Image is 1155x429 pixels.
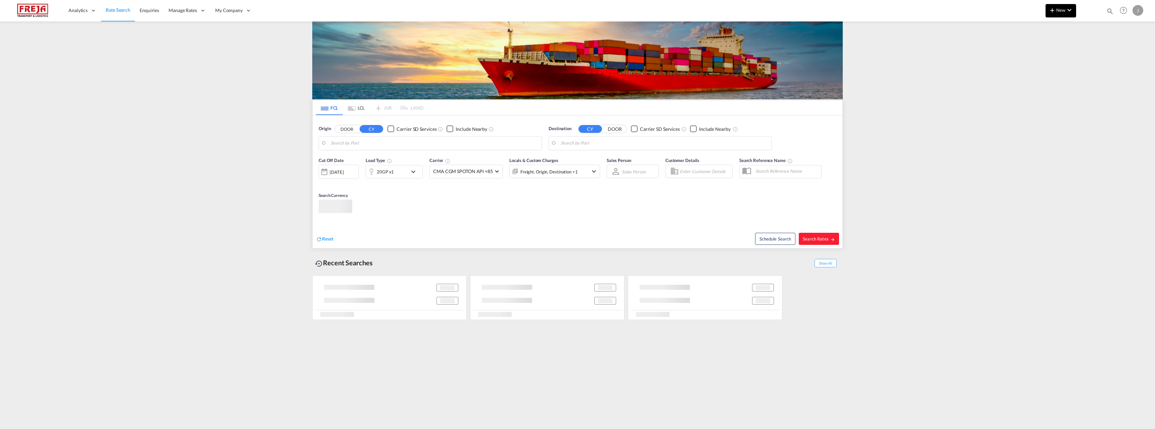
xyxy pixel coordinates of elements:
span: Search Rates [803,236,835,242]
div: 20GP x1icon-chevron-down [366,165,423,178]
span: CMA CGM SPOTON API +85 [433,168,493,175]
button: CY [360,125,383,133]
md-icon: Unchecked: Ignores neighbouring ports when fetching rates.Checked : Includes neighbouring ports w... [489,126,494,132]
img: LCL+%26+FCL+BACKGROUND.png [312,21,843,99]
span: Customer Details [665,158,699,163]
md-icon: Unchecked: Search for CY (Container Yard) services for all selected carriers.Checked : Search for... [681,126,687,132]
span: My Company [215,7,243,14]
span: Show All [815,259,837,267]
span: Cut Off Date [319,158,344,163]
md-select: Sales Person [621,167,647,176]
md-icon: icon-chevron-down [1065,6,1073,14]
md-tab-item: FCL [316,100,343,115]
div: Recent Searches [312,255,375,270]
span: Destination [549,125,571,132]
md-icon: Unchecked: Search for CY (Container Yard) services for all selected carriers.Checked : Search for... [438,126,443,132]
span: Manage Rates [169,7,197,14]
span: Help [1118,5,1129,16]
div: J [1133,5,1143,16]
md-checkbox: Checkbox No Ink [447,125,487,132]
div: Include Nearby [699,126,731,132]
div: Freight Origin Destination Factory Stuffingicon-chevron-down [509,165,600,178]
input: Search by Port [331,138,538,148]
div: Carrier SD Services [397,126,436,132]
button: icon-plus 400-fgNewicon-chevron-down [1046,4,1076,17]
md-icon: icon-chevron-down [590,167,598,175]
md-pagination-wrapper: Use the left and right arrow keys to navigate between tabs [316,100,423,115]
md-icon: icon-information-outline [387,158,392,164]
button: DOOR [335,125,359,133]
md-icon: icon-magnify [1106,7,1114,15]
md-checkbox: Checkbox No Ink [387,125,436,132]
div: Origin DOOR CY Checkbox No InkUnchecked: Search for CY (Container Yard) services for all selected... [313,115,842,248]
md-icon: Your search will be saved by the below given name [787,158,793,164]
div: 20GP x1 [377,167,394,176]
span: Enquiries [140,7,159,13]
span: Sales Person [607,158,631,163]
md-icon: Unchecked: Ignores neighbouring ports when fetching rates.Checked : Includes neighbouring ports w... [733,126,738,132]
span: Analytics [68,7,88,14]
span: Load Type [366,158,392,163]
span: Locals & Custom Charges [509,158,558,163]
md-datepicker: Select [319,178,324,187]
md-icon: icon-chevron-down [409,168,421,176]
div: Help [1118,5,1133,17]
button: Search Ratesicon-arrow-right [799,233,839,245]
span: New [1048,7,1073,13]
div: Include Nearby [456,126,487,132]
button: Note: By default Schedule search will only considerorigin ports, destination ports and cut off da... [755,233,795,245]
div: Freight Origin Destination Factory Stuffing [520,167,578,176]
md-icon: icon-refresh [316,236,322,242]
button: DOOR [603,125,627,133]
div: Carrier SD Services [640,126,680,132]
span: Search Currency [319,193,348,198]
span: Rate Search [106,7,130,13]
span: Origin [319,125,331,132]
span: Search Reference Name [739,158,793,163]
md-tab-item: LCL [343,100,370,115]
md-icon: The selected Trucker/Carrierwill be displayed in the rate results If the rates are from another f... [445,158,450,164]
span: Carrier [429,158,450,163]
input: Enter Customer Details [680,166,730,176]
span: Reset [322,236,333,242]
input: Search by Port [561,138,768,148]
button: CY [579,125,602,133]
md-checkbox: Checkbox No Ink [631,125,680,132]
md-icon: icon-backup-restore [315,260,323,268]
md-checkbox: Checkbox No Ink [690,125,731,132]
img: 586607c025bf11f083711d99603023e7.png [10,3,55,18]
md-icon: icon-arrow-right [830,237,835,242]
input: Search Reference Name [752,166,821,176]
div: icon-refreshReset [316,235,333,243]
md-icon: icon-plus 400-fg [1048,6,1056,14]
div: [DATE] [330,169,343,175]
div: [DATE] [319,165,359,179]
div: icon-magnify [1106,7,1114,17]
